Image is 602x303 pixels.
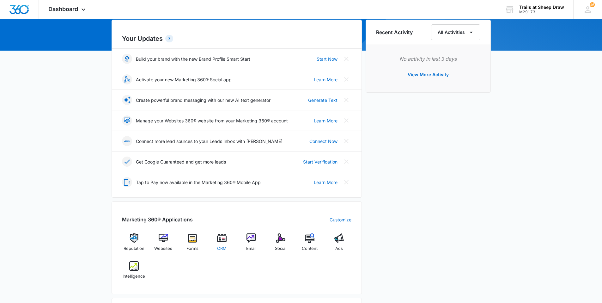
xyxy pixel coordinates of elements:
a: Intelligence [122,261,146,284]
p: Tap to Pay now available in the Marketing 360® Mobile App [136,179,261,186]
a: Forms [180,233,205,256]
h2: Marketing 360® Applications [122,216,193,223]
a: Learn More [314,179,337,186]
button: Close [341,54,351,64]
button: Close [341,74,351,84]
a: Ads [327,233,351,256]
a: CRM [210,233,234,256]
button: All Activities [431,24,480,40]
span: Content [302,245,318,252]
div: notifications count [590,2,595,7]
p: Activate your new Marketing 360® Social app [136,76,232,83]
span: Email [246,245,256,252]
span: Intelligence [123,273,145,280]
div: 7 [165,35,173,42]
a: Reputation [122,233,146,256]
button: Close [341,115,351,126]
p: No activity in last 3 days [376,55,480,63]
a: Social [268,233,293,256]
a: Learn More [314,76,337,83]
span: CRM [217,245,227,252]
span: Ads [335,245,343,252]
a: Learn More [314,117,337,124]
p: Build your brand with the new Brand Profile Smart Start [136,56,250,62]
a: Generate Text [308,97,337,103]
span: Reputation [124,245,144,252]
a: Content [298,233,322,256]
button: View More Activity [401,67,455,82]
p: Create powerful brand messaging with our new AI text generator [136,97,271,103]
a: Connect Now [309,138,337,145]
a: Websites [151,233,175,256]
button: Close [341,177,351,187]
span: Websites [154,245,172,252]
span: Dashboard [48,6,78,12]
button: Close [341,157,351,167]
button: Close [341,95,351,105]
a: Start Now [317,56,337,62]
div: account id [519,10,564,14]
a: Customize [330,216,351,223]
a: Email [239,233,264,256]
div: account name [519,5,564,10]
a: Start Verification [303,158,337,165]
span: Social [275,245,286,252]
button: Close [341,136,351,146]
span: Forms [186,245,198,252]
span: 16 [590,2,595,7]
h2: Your Updates [122,34,351,43]
p: Manage your Websites 360® website from your Marketing 360® account [136,117,288,124]
h6: Recent Activity [376,28,413,36]
p: Get Google Guaranteed and get more leads [136,158,226,165]
p: Connect more lead sources to your Leads Inbox with [PERSON_NAME] [136,138,283,145]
